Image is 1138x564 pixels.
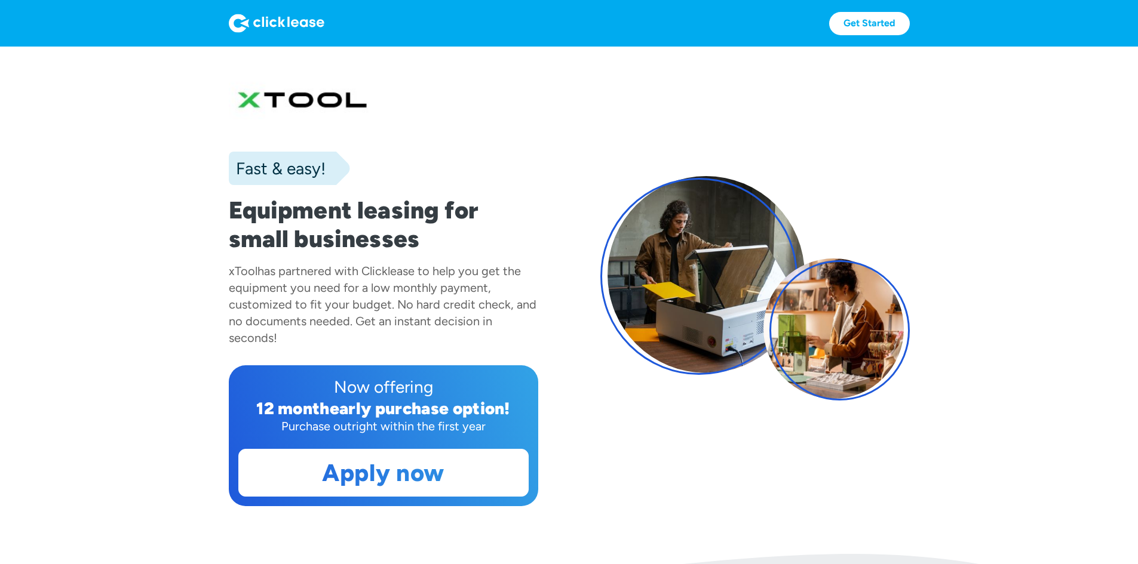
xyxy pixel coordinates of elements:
img: Logo [229,14,324,33]
div: Purchase outright within the first year [238,418,529,434]
a: Apply now [239,449,528,496]
div: Fast & easy! [229,156,326,180]
div: has partnered with Clicklease to help you get the equipment you need for a low monthly payment, c... [229,264,536,345]
div: xTool [229,264,257,278]
div: early purchase option! [330,398,510,418]
a: Get Started [829,12,910,35]
div: 12 month [256,398,330,418]
div: Now offering [238,375,529,399]
h1: Equipment leasing for small businesses [229,196,538,253]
